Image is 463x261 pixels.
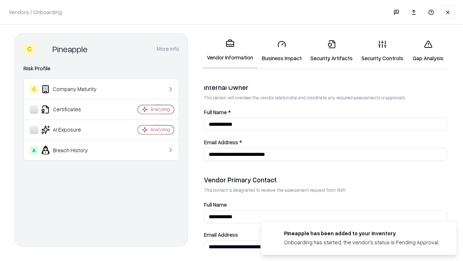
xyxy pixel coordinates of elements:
label: Full Name * [204,109,447,115]
div: Pineapple [52,43,88,55]
div: Company Maturity [30,85,116,94]
div: C [24,43,35,55]
p: This contact is designated to receive the assessment request from Shift [204,187,447,193]
div: Breach History [30,146,116,154]
p: This person will oversee the vendor relationship and coordinate any required assessments or appro... [204,95,447,101]
div: Pineapple has been added to your inventory [284,229,439,237]
div: C [30,85,38,94]
img: Pineapple [38,43,50,55]
a: Security Artifacts [306,34,357,68]
div: Analyzing [150,127,170,133]
div: Vendor Primary Contact [204,175,447,184]
div: Onboarding has started, the vendor's status is Pending Approval. [284,239,439,246]
button: More info [157,42,179,55]
label: Email Address [204,232,447,237]
div: Certificates [30,105,116,114]
a: Security Controls [357,34,408,68]
a: Vendor Information [203,33,258,69]
div: Risk Profile [24,64,179,73]
div: A [30,146,38,154]
label: Full Name [204,202,447,207]
div: AI Exposure [30,125,116,134]
img: pineappleenergy.com [269,229,278,238]
p: Vendors / Onboarding [9,8,62,16]
div: Internal Owner [204,83,447,92]
a: Business Impact [258,34,306,68]
label: Email Address * [204,140,447,145]
div: Analyzing [150,106,170,112]
a: Gap Analysis [408,34,449,68]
